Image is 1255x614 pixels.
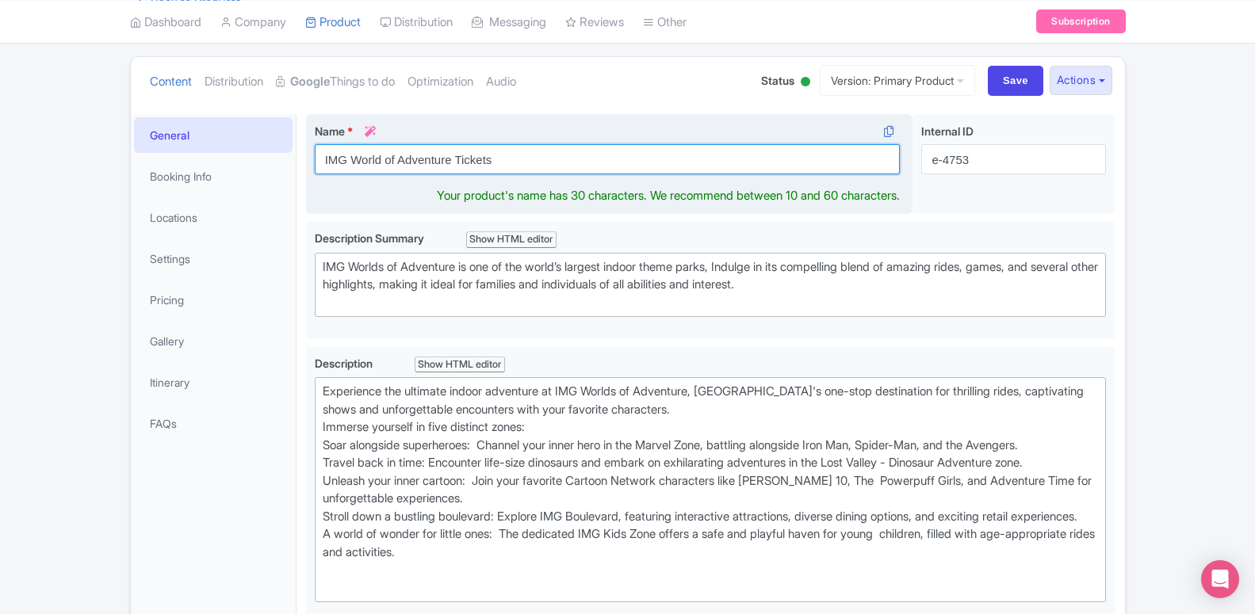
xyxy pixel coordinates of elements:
[315,357,375,370] span: Description
[134,241,293,276] a: Settings
[134,158,293,194] a: Booking Info
[134,282,293,318] a: Pricing
[1050,66,1112,95] button: Actions
[150,57,192,107] a: Content
[437,187,900,205] div: Your product's name has 30 characters. We recommend between 10 and 60 characters.
[134,406,293,441] a: FAQs
[205,57,263,107] a: Distribution
[820,65,975,96] a: Version: Primary Product
[466,231,557,248] div: Show HTML editor
[415,357,506,373] div: Show HTML editor
[761,72,794,89] span: Status
[988,66,1043,96] input: Save
[315,231,427,245] span: Description Summary
[134,200,293,235] a: Locations
[134,117,293,153] a: General
[290,73,330,91] strong: Google
[134,323,293,359] a: Gallery
[798,71,813,95] div: Active
[486,57,516,107] a: Audio
[315,124,345,138] span: Name
[1036,10,1125,33] a: Subscription
[276,57,395,107] a: GoogleThings to do
[323,383,1099,597] div: Experience the ultimate indoor adventure at IMG Worlds of Adventure, [GEOGRAPHIC_DATA]'s one-stop...
[323,258,1099,312] div: IMG Worlds of Adventure is one of the world’s largest indoor theme parks, Indulge in its compelli...
[134,364,293,400] a: Itinerary
[1201,560,1239,598] div: Open Intercom Messenger
[407,57,473,107] a: Optimization
[921,124,974,138] span: Internal ID
[149,22,419,45] span: IMG World of Adventure Tickets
